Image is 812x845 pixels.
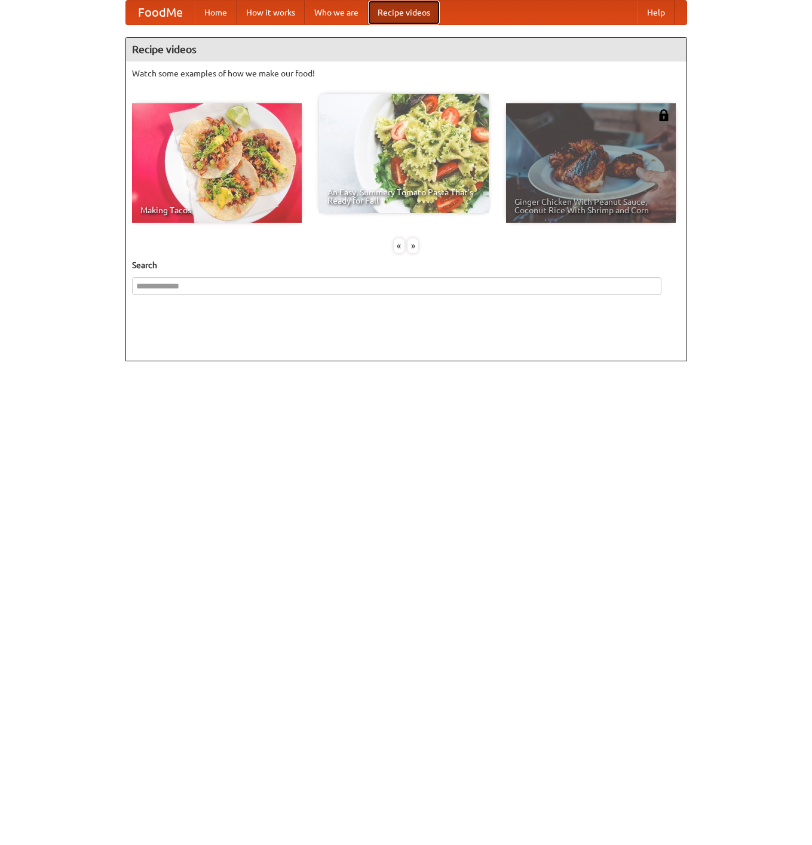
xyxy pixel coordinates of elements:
a: Recipe videos [368,1,440,24]
span: An Easy, Summery Tomato Pasta That's Ready for Fall [327,188,480,205]
a: Making Tacos [132,103,302,223]
h4: Recipe videos [126,38,687,62]
h5: Search [132,259,681,271]
a: Help [638,1,675,24]
a: An Easy, Summery Tomato Pasta That's Ready for Fall [319,94,489,213]
span: Making Tacos [140,206,293,214]
div: « [394,238,405,253]
img: 483408.png [658,109,670,121]
a: How it works [237,1,305,24]
a: Who we are [305,1,368,24]
p: Watch some examples of how we make our food! [132,67,681,79]
div: » [407,238,418,253]
a: FoodMe [126,1,195,24]
a: Home [195,1,237,24]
